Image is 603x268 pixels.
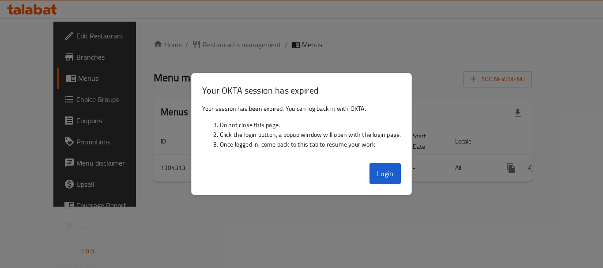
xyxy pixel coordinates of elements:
button: Login [369,163,401,184]
li: Once logged in, come back to this tab to resume your work. [220,140,401,149]
h3: Your OKTA session has expired [202,84,401,97]
li: Do not close this page. [220,120,401,130]
div: Your session has been expired. You can log back in with OKTA. [192,100,412,159]
li: Click the login button, a popup window will open with the login page. [220,130,401,140]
